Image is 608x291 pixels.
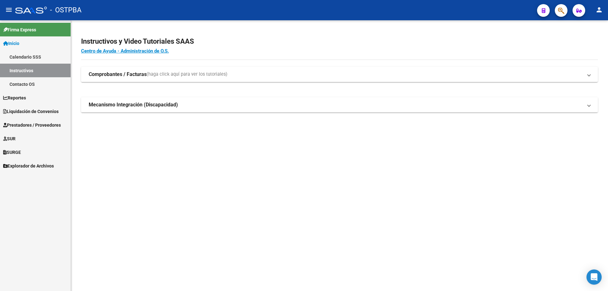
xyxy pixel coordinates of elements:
[3,122,61,129] span: Prestadores / Proveedores
[3,135,16,142] span: SUR
[5,6,13,14] mat-icon: menu
[50,3,81,17] span: - OSTPBA
[595,6,603,14] mat-icon: person
[3,162,54,169] span: Explorador de Archivos
[89,71,147,78] strong: Comprobantes / Facturas
[3,108,59,115] span: Liquidación de Convenios
[81,67,598,82] mat-expansion-panel-header: Comprobantes / Facturas(haga click aquí para ver los tutoriales)
[3,94,26,101] span: Reportes
[3,40,19,47] span: Inicio
[81,48,169,54] a: Centro de Ayuda - Administración de O.S.
[3,149,21,156] span: SURGE
[3,26,36,33] span: Firma Express
[81,97,598,112] mat-expansion-panel-header: Mecanismo Integración (Discapacidad)
[586,269,602,285] div: Open Intercom Messenger
[147,71,227,78] span: (haga click aquí para ver los tutoriales)
[89,101,178,108] strong: Mecanismo Integración (Discapacidad)
[81,35,598,47] h2: Instructivos y Video Tutoriales SAAS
